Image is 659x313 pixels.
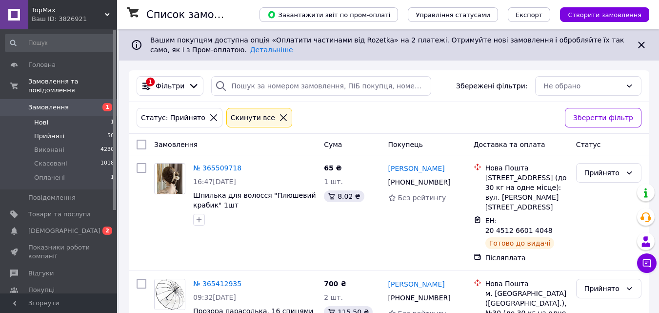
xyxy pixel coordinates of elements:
span: Показники роботи компанії [28,243,90,261]
div: Прийнято [584,283,621,294]
a: Фото товару [154,279,185,310]
span: Повідомлення [28,193,76,202]
span: Управління статусами [416,11,490,19]
a: Фото товару [154,163,185,194]
span: Оплачені [34,173,65,182]
span: [DEMOGRAPHIC_DATA] [28,227,100,235]
span: 700 ₴ [324,280,346,288]
span: Прийняті [34,132,64,141]
span: Скасовані [34,159,67,168]
div: Статус: Прийнято [139,112,207,123]
a: № 365412935 [193,280,241,288]
span: Головна [28,61,56,69]
span: 50 [107,132,114,141]
a: [PERSON_NAME] [388,279,445,289]
div: Не обрано [543,81,621,91]
span: Виконані [34,146,64,154]
a: № 365509718 [193,164,241,172]
span: Вашим покупцям доступна опція «Оплатити частинами від Rozetka» на 2 платежі. Отримуйте нові замов... [150,36,624,54]
span: 09:32[DATE] [193,293,236,301]
span: Відгуки [28,269,54,278]
span: 65 ₴ [324,164,341,172]
h1: Список замовлень [146,9,245,21]
span: Завантажити звіт по пром-оплаті [267,10,390,19]
img: Фото товару [157,164,182,194]
div: [PHONE_NUMBER] [386,175,453,189]
span: 1 [102,103,112,111]
span: Нові [34,118,48,127]
button: Експорт [508,7,551,22]
div: Прийнято [584,167,621,178]
span: Збережені фільтри: [456,81,527,91]
span: 2 шт. [324,293,343,301]
span: ЕН: 20 4512 6601 4048 [485,217,553,234]
a: Створити замовлення [550,10,649,18]
span: Статус [576,141,601,148]
span: 1 [111,173,114,182]
div: Ваш ID: 3826921 [32,15,117,23]
a: Шпилька для волосся "Плюшевий крабик" 1шт [193,191,316,209]
div: Готово до видачі [485,237,555,249]
span: 2 [102,227,112,235]
a: Детальніше [250,46,293,54]
span: Без рейтингу [398,194,446,202]
span: Доставка та оплата [474,141,545,148]
button: Зберегти фільтр [565,108,641,127]
span: 4230 [100,146,114,154]
div: [STREET_ADDRESS] (до 30 кг на одне місце): вул. [PERSON_NAME][STREET_ADDRESS] [485,173,568,212]
span: TopMax [32,6,105,15]
span: 1 шт. [324,178,343,186]
span: Зберегти фільтр [573,112,633,123]
img: Фото товару [155,279,185,309]
span: 16:47[DATE] [193,178,236,186]
div: Післяплата [485,253,568,263]
input: Пошук [5,34,115,52]
button: Чат з покупцем [637,253,657,273]
span: Фільтри [156,81,184,91]
span: Товари та послуги [28,210,90,219]
span: Замовлення [154,141,198,148]
span: Покупці [28,286,55,294]
div: Нова Пошта [485,279,568,289]
span: Замовлення [28,103,69,112]
span: Покупець [388,141,423,148]
div: Нова Пошта [485,163,568,173]
span: Експорт [516,11,543,19]
span: Замовлення та повідомлення [28,77,117,95]
button: Створити замовлення [560,7,649,22]
button: Управління статусами [408,7,498,22]
div: Cкинути все [229,112,277,123]
span: 1 [111,118,114,127]
div: [PHONE_NUMBER] [386,291,453,305]
button: Завантажити звіт по пром-оплаті [260,7,398,22]
div: 8.02 ₴ [324,190,364,202]
span: Створити замовлення [568,11,641,19]
input: Пошук за номером замовлення, ПІБ покупця, номером телефону, Email, номером накладної [211,76,431,96]
span: 1018 [100,159,114,168]
span: Cума [324,141,342,148]
a: [PERSON_NAME] [388,164,445,173]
